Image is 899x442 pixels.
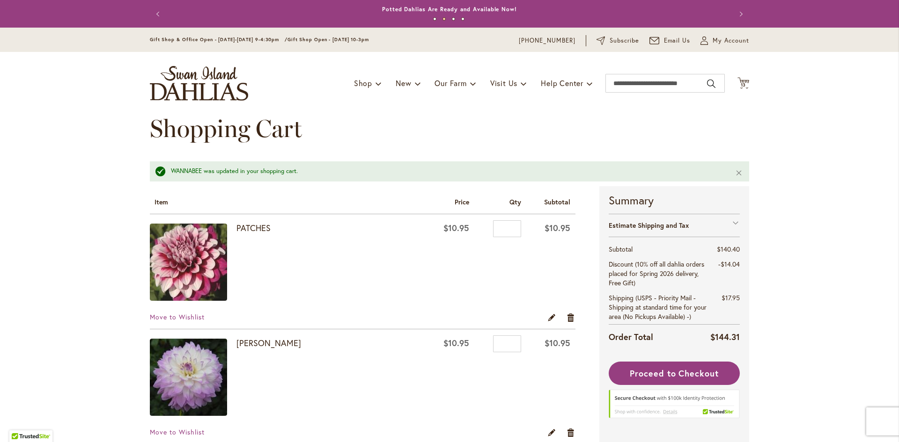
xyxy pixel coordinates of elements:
[150,114,302,143] span: Shopping Cart
[664,36,691,45] span: Email Us
[287,36,369,43] span: Gift Shop Open - [DATE] 10-3pm
[452,17,455,21] button: 3 of 4
[718,260,740,268] span: -$14.04
[722,293,740,302] span: $17.95
[396,78,411,88] span: New
[150,312,205,321] a: Move to Wishlist
[541,78,583,88] span: Help Center
[150,224,227,301] img: PATCHES
[150,428,205,436] a: Move to Wishlist
[382,6,517,13] a: Potted Dahlias Are Ready and Available Now!
[236,337,301,348] a: [PERSON_NAME]
[609,362,740,385] button: Proceed to Checkout
[730,5,749,23] button: Next
[544,197,570,206] span: Subtotal
[509,197,521,206] span: Qty
[150,36,287,43] span: Gift Shop & Office Open - [DATE]-[DATE] 9-4:30pm /
[519,36,575,45] a: [PHONE_NUMBER]
[741,82,746,88] span: 13
[737,77,749,90] button: 13
[150,224,236,303] a: PATCHES
[443,337,469,348] span: $10.95
[455,197,469,206] span: Price
[630,368,719,379] span: Proceed to Checkout
[443,222,469,233] span: $10.95
[435,78,466,88] span: Our Farm
[7,409,33,435] iframe: Launch Accessibility Center
[171,167,721,176] div: WANNABEE was updated in your shopping cart.
[490,78,517,88] span: Visit Us
[609,390,740,422] div: TrustedSite Certified
[155,197,168,206] span: Item
[609,330,653,343] strong: Order Total
[609,221,689,230] strong: Estimate Shipping and Tax
[442,17,446,21] button: 2 of 4
[609,260,704,287] span: Discount (10% off all dahlia orders placed for Spring 2026 delivery, Free Gift)
[150,339,227,416] img: MIKAYLA MIRANDA
[236,222,271,233] a: PATCHES
[545,222,570,233] span: $10.95
[700,36,749,45] button: My Account
[609,192,740,208] strong: Summary
[433,17,436,21] button: 1 of 4
[649,36,691,45] a: Email Us
[609,293,634,302] span: Shipping
[354,78,372,88] span: Shop
[597,36,639,45] a: Subscribe
[461,17,464,21] button: 4 of 4
[710,331,740,342] span: $144.31
[713,36,749,45] span: My Account
[610,36,639,45] span: Subscribe
[609,293,707,321] span: (USPS - Priority Mail - Shipping at standard time for your area (No Pickups Available) -)
[545,337,570,348] span: $10.95
[150,339,236,418] a: MIKAYLA MIRANDA
[150,5,169,23] button: Previous
[150,66,248,101] a: store logo
[717,245,740,254] span: $140.40
[609,242,710,257] th: Subtotal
